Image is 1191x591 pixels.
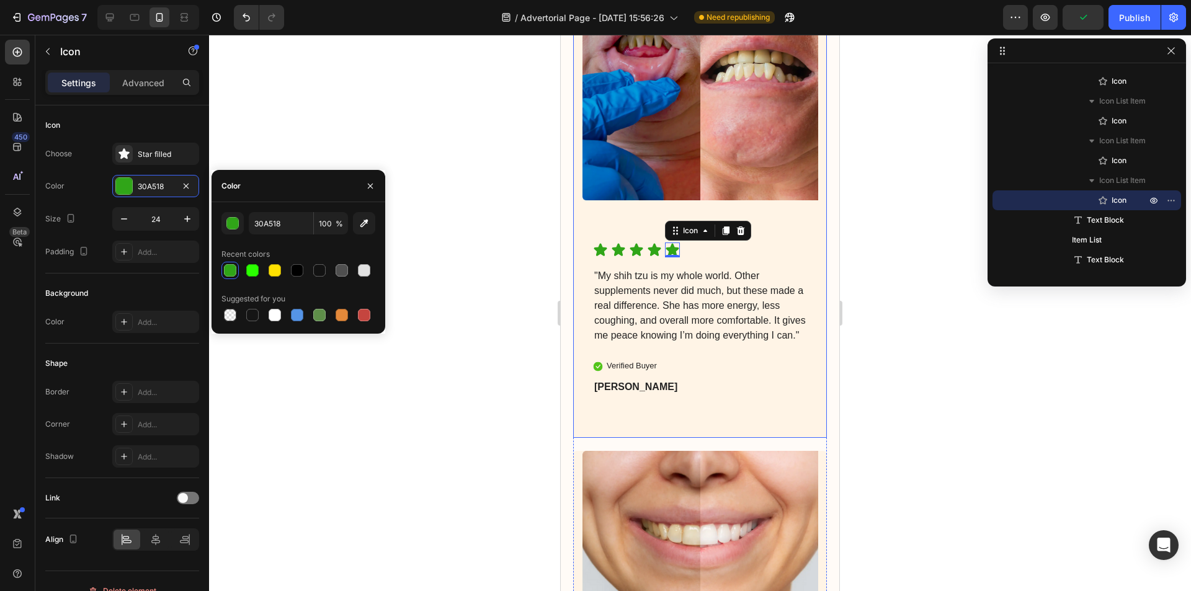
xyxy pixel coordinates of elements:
div: Choose [45,148,72,159]
div: Add... [138,451,196,463]
span: Item List [1072,234,1102,246]
span: Icon [1112,154,1126,167]
div: Color [45,180,65,192]
span: Advertorial Page - [DATE] 15:56:26 [520,11,664,24]
div: Link [45,492,60,504]
div: Size [45,211,78,228]
span: Icon List Item [1099,135,1146,147]
input: Eg: FFFFFF [249,212,313,234]
div: Padding [45,244,91,260]
strong: [PERSON_NAME] [33,347,117,357]
p: Advanced [122,76,164,89]
div: Shadow [45,451,74,462]
p: Settings [61,76,96,89]
p: "My shih tzu is my whole world. Other supplements never did much, but these made a real differenc... [33,234,245,308]
div: Shape [45,358,68,369]
span: Icon [1112,75,1126,87]
div: Add... [138,387,196,398]
div: 30A518 [138,181,174,192]
span: % [336,218,343,229]
span: Icon [1112,115,1126,127]
span: Text Block [1087,254,1124,266]
span: Icon [1112,194,1126,207]
div: Add... [138,247,196,258]
div: Undo/Redo [234,5,284,30]
button: 7 [5,5,92,30]
div: Background [45,288,88,299]
p: 7 [81,10,87,25]
button: Publish [1108,5,1161,30]
div: Beta [9,227,30,237]
iframe: Design area [561,35,839,591]
span: / [515,11,518,24]
p: Verified Buyer [46,326,96,337]
div: Add... [138,317,196,328]
div: Icon [45,120,60,131]
span: Icon List Item [1099,174,1146,187]
div: 450 [12,132,30,142]
div: Color [221,180,241,192]
div: Open Intercom Messenger [1149,530,1179,560]
span: Need republishing [707,12,770,23]
div: Suggested for you [221,293,285,304]
div: Align [45,531,81,548]
div: Star filled [138,149,196,160]
span: Icon List Item [1099,95,1146,107]
div: Border [45,386,69,398]
div: Color [45,316,65,327]
div: Recent colors [221,249,270,260]
div: Corner [45,419,70,430]
p: Icon [60,44,166,59]
span: Text Block [1087,214,1124,226]
div: Publish [1119,11,1150,24]
div: Add... [138,419,196,430]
